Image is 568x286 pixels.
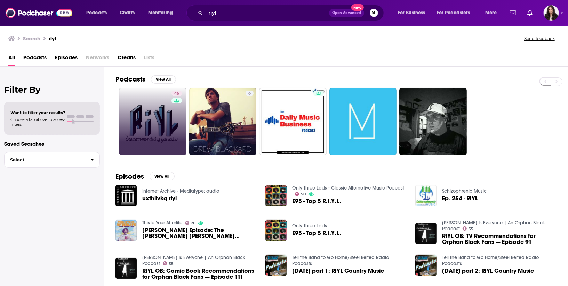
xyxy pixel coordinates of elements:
button: Open AdvancedNew [329,9,364,17]
button: open menu [480,7,506,18]
span: Charts [120,8,135,18]
img: April 24, 2022 part 1: RIYL Country Music [265,255,287,276]
span: Networks [86,52,109,66]
span: Choose a tab above to access filters. [10,117,65,127]
span: Want to filter your results? [10,110,65,115]
a: Tatiana Is Everyone | An Orphan Black Podcast [442,220,545,232]
a: All [8,52,15,66]
a: 35 [463,226,474,231]
a: This Is Your Afterlife [142,220,182,226]
a: Show notifications dropdown [507,7,519,19]
a: Charts [115,7,139,18]
span: Monitoring [148,8,173,18]
span: More [485,8,497,18]
h2: Podcasts [115,75,145,84]
a: Credits [118,52,136,66]
span: 26 [191,222,195,225]
a: 35 [163,261,174,265]
button: View All [151,75,176,84]
a: 26 [185,221,196,225]
img: RIYL OB: Comic Book Recommendations for Orphan Black Fans — Episode 111 [115,258,137,279]
a: PodcastsView All [115,75,176,84]
span: [DATE] part 2: RIYL Country Music [442,268,534,274]
div: Search podcasts, credits, & more... [193,5,391,21]
a: Tell the Band to Go Home/Steel Belted Radio Podcasts [442,255,539,266]
img: April 24, 2022 part 2: RIYL Country Music [415,255,437,276]
img: RIYL Will Oldham's Episode: The Patrick Shiroishi Taco Bell Episode [115,220,137,241]
h3: riyl [49,35,56,42]
img: User Profile [544,5,559,21]
a: Internet Archive - Mediatype: audio [142,188,219,194]
span: uxthllvkq riyl [142,195,177,201]
button: open menu [143,7,182,18]
img: Ep. 254 - RIYL [415,185,437,206]
p: Saved Searches [4,140,100,147]
span: Lists [144,52,154,66]
span: Podcasts [86,8,107,18]
img: uxthllvkq riyl [115,185,137,206]
a: 6 [246,91,254,96]
span: Logged in as RebeccaShapiro [544,5,559,21]
img: E95 - Top 5 R.I.Y.L. [265,185,287,206]
a: April 24, 2022 part 2: RIYL Country Music [442,268,534,274]
h2: Filter By [4,85,100,95]
button: Show profile menu [544,5,559,21]
h3: Search [23,35,40,42]
a: Ep. 254 - RIYL [442,195,478,201]
span: For Business [398,8,425,18]
img: E95 - Top 5 R.I.Y.L. [265,220,287,241]
span: [PERSON_NAME] Episode: The [PERSON_NAME] [PERSON_NAME] Episode [142,227,257,239]
a: Only Three Lads [292,223,327,229]
span: Open Advanced [332,11,361,15]
span: 46 [174,90,179,97]
a: E95 - Top 5 R.I.Y.L. [292,230,341,236]
span: 6 [248,90,251,97]
a: 50 [295,192,306,196]
button: Select [4,152,100,168]
a: Podchaser - Follow, Share and Rate Podcasts [6,6,72,20]
img: RIYL OB: TV Recommendations for Orphan Black Fans — Episode 91 [415,223,437,244]
a: EpisodesView All [115,172,175,181]
a: Only Three Lads - Classic Alternative Music Podcast [292,185,404,191]
a: 46 [119,88,186,155]
a: 46 [171,91,182,96]
a: Tell the Band to Go Home/Steel Belted Radio Podcasts [292,255,389,266]
a: E95 - Top 5 R.I.Y.L. [292,198,341,204]
input: Search podcasts, credits, & more... [206,7,329,18]
button: Send feedback [522,36,557,41]
span: 35 [469,227,473,231]
a: Podcasts [23,52,47,66]
a: RIYL Will Oldham's Episode: The Patrick Shiroishi Taco Bell Episode [142,227,257,239]
span: For Podcasters [437,8,470,18]
span: Select [5,157,85,162]
button: open menu [432,7,480,18]
a: April 24, 2022 part 1: RIYL Country Music [292,268,384,274]
a: RIYL OB: TV Recommendations for Orphan Black Fans — Episode 91 [442,233,557,245]
a: Tatiana Is Everyone | An Orphan Black Podcast [142,255,245,266]
button: View All [150,172,175,180]
span: 35 [169,262,174,265]
a: Show notifications dropdown [525,7,535,19]
h2: Episodes [115,172,144,181]
a: 6 [189,88,257,155]
a: Episodes [55,52,78,66]
button: open menu [393,7,434,18]
a: RIYL OB: Comic Book Recommendations for Orphan Black Fans — Episode 111 [142,268,257,280]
